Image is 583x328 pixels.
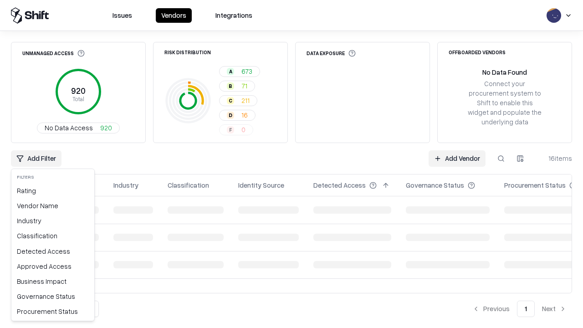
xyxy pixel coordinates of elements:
div: No Data Found [482,67,527,77]
div: Business Impact [13,274,92,289]
button: 1 [517,301,535,317]
div: Vendor Name [13,198,92,213]
div: Classification [13,228,92,243]
span: 673 [241,67,252,76]
span: 71 [241,81,247,91]
div: Procurement Status [13,304,92,319]
div: Connect your procurement system to Shift to enable this widget and populate the underlying data [467,79,542,127]
div: Rating [13,183,92,198]
span: 16 [241,110,248,120]
span: 920 [100,123,112,133]
div: 16 items [536,154,572,163]
div: C [227,97,234,104]
div: Governance Status [13,289,92,304]
div: Unmanaged Access [22,50,85,57]
div: Risk Distribution [164,50,211,55]
div: Identity Source [238,180,284,190]
div: Procurement Status [504,180,566,190]
button: Add Filter [11,150,61,167]
div: Approved Access [13,259,92,274]
div: Detected Access [313,180,366,190]
div: Data Exposure [307,50,356,57]
div: Classification [168,180,209,190]
div: Add Filter [11,169,95,321]
div: A [227,68,234,75]
span: No Data Access [45,123,93,133]
div: Industry [13,213,92,228]
div: B [227,82,234,90]
div: Filters [13,171,92,183]
button: Integrations [210,8,258,23]
span: 211 [241,96,250,105]
nav: pagination [467,301,572,317]
div: Governance Status [406,180,464,190]
div: D [227,112,234,119]
tspan: Total [72,95,84,102]
button: Vendors [156,8,192,23]
button: Issues [107,8,138,23]
div: Offboarded Vendors [449,50,506,55]
tspan: 920 [71,86,86,96]
a: Add Vendor [429,150,486,167]
div: Industry [113,180,138,190]
div: Detected Access [13,244,92,259]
